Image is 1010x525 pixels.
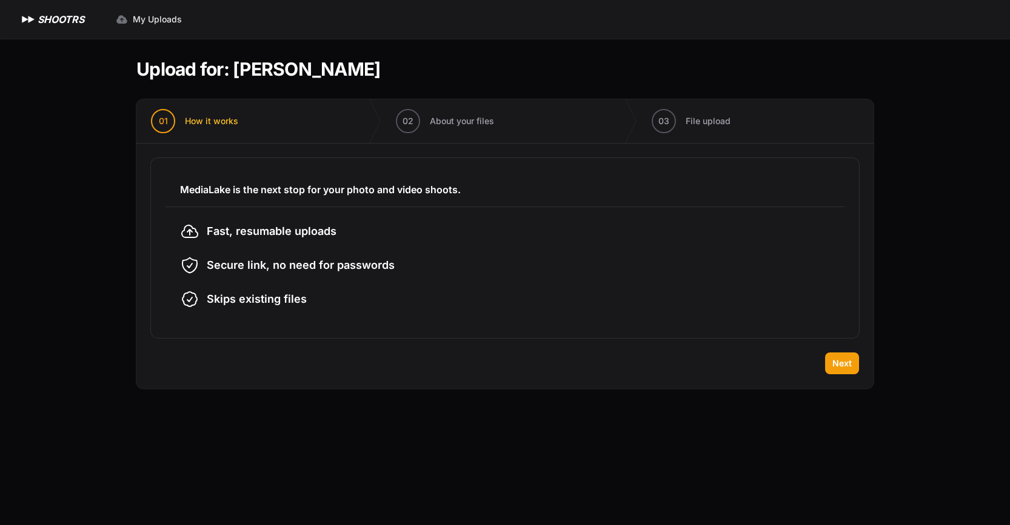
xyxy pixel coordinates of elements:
span: Fast, resumable uploads [207,223,336,240]
span: 03 [658,115,669,127]
span: File upload [686,115,731,127]
h1: SHOOTRS [38,12,84,27]
span: 02 [403,115,413,127]
a: SHOOTRS SHOOTRS [19,12,84,27]
span: 01 [159,115,168,127]
h1: Upload for: [PERSON_NAME] [136,58,380,80]
button: 02 About your files [381,99,509,143]
img: SHOOTRS [19,12,38,27]
button: Next [825,352,859,374]
span: How it works [185,115,238,127]
span: My Uploads [133,13,182,25]
h3: MediaLake is the next stop for your photo and video shoots. [180,182,830,197]
button: 01 How it works [136,99,253,143]
span: Secure link, no need for passwords [207,257,395,274]
span: Skips existing files [207,291,307,308]
a: My Uploads [109,8,189,30]
span: Next [832,357,852,369]
span: About your files [430,115,494,127]
button: 03 File upload [637,99,745,143]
